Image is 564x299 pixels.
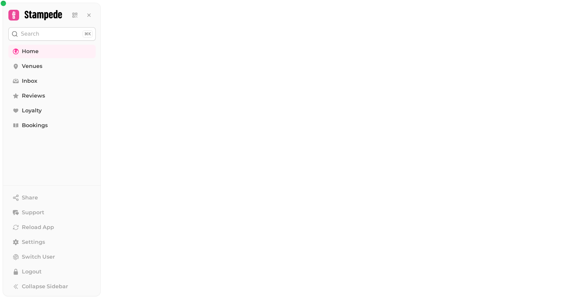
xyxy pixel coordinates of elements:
[22,253,55,261] span: Switch User
[8,206,96,219] button: Support
[8,27,96,41] button: Search⌘K
[22,209,44,217] span: Support
[8,119,96,132] a: Bookings
[8,191,96,204] button: Share
[22,194,38,202] span: Share
[8,265,96,278] button: Logout
[21,30,39,38] p: Search
[22,107,42,115] span: Loyalty
[8,280,96,293] button: Collapse Sidebar
[83,30,93,38] div: ⌘K
[8,104,96,117] a: Loyalty
[8,74,96,88] a: Inbox
[22,121,48,129] span: Bookings
[22,92,45,100] span: Reviews
[22,77,37,85] span: Inbox
[22,223,54,231] span: Reload App
[8,60,96,73] a: Venues
[22,268,42,276] span: Logout
[8,45,96,58] a: Home
[8,221,96,234] button: Reload App
[22,238,45,246] span: Settings
[8,89,96,103] a: Reviews
[8,250,96,264] button: Switch User
[22,283,68,291] span: Collapse Sidebar
[8,235,96,249] a: Settings
[22,62,42,70] span: Venues
[22,47,39,55] span: Home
